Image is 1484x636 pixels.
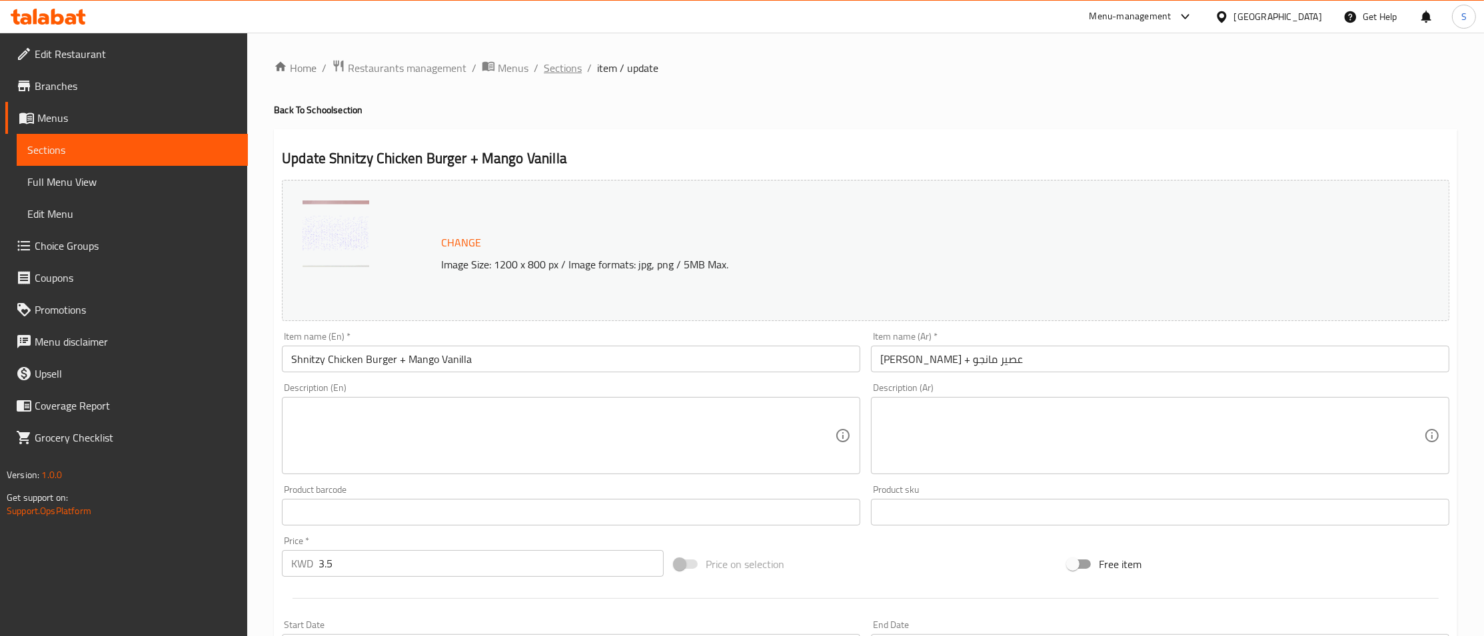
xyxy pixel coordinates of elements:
a: Edit Menu [17,198,248,230]
span: Full Menu View [27,174,237,190]
a: Menu disclaimer [5,326,248,358]
a: Home [274,60,317,76]
li: / [534,60,538,76]
span: Get support on: [7,489,68,506]
li: / [472,60,476,76]
span: Menus [498,60,528,76]
a: Support.OpsPlatform [7,502,91,519]
a: Branches [5,70,248,102]
input: Please enter price [319,550,664,577]
span: Coverage Report [35,398,237,414]
a: Promotions [5,294,248,326]
a: Restaurants management [332,59,466,77]
input: Enter name Ar [871,346,1449,372]
span: Price on selection [706,556,784,572]
span: Edit Menu [27,206,237,222]
a: Full Menu View [17,166,248,198]
a: Coupons [5,262,248,294]
a: Edit Restaurant [5,38,248,70]
span: Edit Restaurant [35,46,237,62]
span: item / update [597,60,658,76]
p: Image Size: 1200 x 800 px / Image formats: jpg, png / 5MB Max. [436,256,1280,272]
span: Sections [27,142,237,158]
span: Restaurants management [348,60,466,76]
span: Upsell [35,366,237,382]
h4: Back To School section [274,103,1457,117]
div: [GEOGRAPHIC_DATA] [1234,9,1322,24]
a: Menus [5,102,248,134]
span: Menu disclaimer [35,334,237,350]
nav: breadcrumb [274,59,1457,77]
div: Menu-management [1090,9,1171,25]
span: Branches [35,78,237,94]
a: Sections [17,134,248,166]
a: Coverage Report [5,390,248,422]
span: Grocery Checklist [35,430,237,446]
img: Offer_Shnitzy_Chicken_Bur638907747229859117.jpg [303,200,369,267]
p: KWD [291,555,313,571]
h2: Update Shnitzy Chicken Burger + Mango Vanilla [282,149,1449,168]
span: Choice Groups [35,238,237,254]
span: Promotions [35,302,237,318]
span: Change [441,233,481,252]
span: Free item [1099,556,1141,572]
li: / [587,60,592,76]
a: Choice Groups [5,230,248,262]
span: S [1461,9,1467,24]
input: Enter name En [282,346,860,372]
a: Upsell [5,358,248,390]
a: Sections [544,60,582,76]
span: Coupons [35,270,237,286]
span: 1.0.0 [41,466,62,483]
span: Version: [7,466,39,483]
button: Change [436,229,486,256]
span: Menus [37,110,237,126]
li: / [322,60,327,76]
input: Please enter product barcode [282,499,860,525]
a: Menus [482,59,528,77]
a: Grocery Checklist [5,422,248,454]
input: Please enter product sku [871,499,1449,525]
